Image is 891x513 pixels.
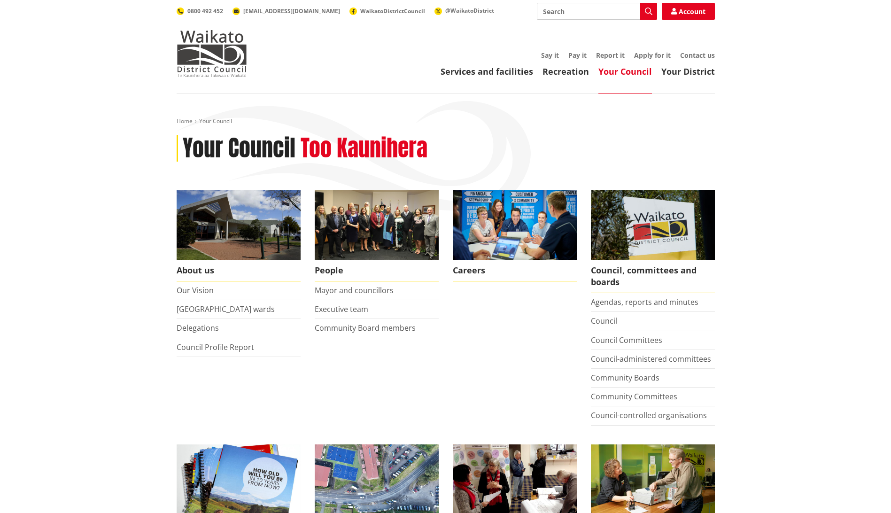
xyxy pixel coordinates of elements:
[183,135,295,162] h1: Your Council
[591,260,715,293] span: Council, committees and boards
[542,66,589,77] a: Recreation
[453,190,577,260] img: Office staff in meeting - Career page
[591,391,677,402] a: Community Committees
[591,190,715,293] a: Waikato-District-Council-sign Council, committees and boards
[591,410,707,420] a: Council-controlled organisations
[177,304,275,314] a: [GEOGRAPHIC_DATA] wards
[315,323,416,333] a: Community Board members
[541,51,559,60] a: Say it
[591,354,711,364] a: Council-administered committees
[591,190,715,260] img: Waikato-District-Council-sign
[315,190,439,260] img: 2022 Council
[177,323,219,333] a: Delegations
[315,304,368,314] a: Executive team
[661,66,715,77] a: Your District
[662,3,715,20] a: Account
[177,260,301,281] span: About us
[445,7,494,15] span: @WaikatoDistrict
[434,7,494,15] a: @WaikatoDistrict
[680,51,715,60] a: Contact us
[177,30,247,77] img: Waikato District Council - Te Kaunihera aa Takiwaa o Waikato
[315,190,439,281] a: 2022 Council People
[591,373,659,383] a: Community Boards
[591,335,662,345] a: Council Committees
[591,316,617,326] a: Council
[591,297,698,307] a: Agendas, reports and minutes
[315,260,439,281] span: People
[177,190,301,281] a: WDC Building 0015 About us
[315,285,394,295] a: Mayor and councillors
[453,260,577,281] span: Careers
[596,51,625,60] a: Report it
[177,117,715,125] nav: breadcrumb
[177,190,301,260] img: WDC Building 0015
[301,135,427,162] h2: Too Kaunihera
[349,7,425,15] a: WaikatoDistrictCouncil
[243,7,340,15] span: [EMAIL_ADDRESS][DOMAIN_NAME]
[634,51,671,60] a: Apply for it
[441,66,533,77] a: Services and facilities
[177,7,223,15] a: 0800 492 452
[199,117,232,125] span: Your Council
[360,7,425,15] span: WaikatoDistrictCouncil
[177,342,254,352] a: Council Profile Report
[598,66,652,77] a: Your Council
[232,7,340,15] a: [EMAIL_ADDRESS][DOMAIN_NAME]
[568,51,587,60] a: Pay it
[537,3,657,20] input: Search input
[187,7,223,15] span: 0800 492 452
[177,285,214,295] a: Our Vision
[177,117,193,125] a: Home
[453,190,577,281] a: Careers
